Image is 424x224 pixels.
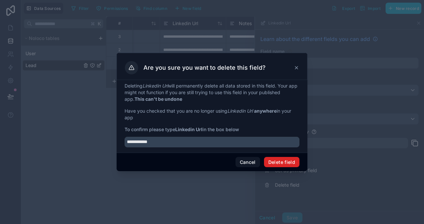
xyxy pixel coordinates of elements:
strong: Linkedin Url [175,127,202,132]
em: Linkedin Url [142,83,168,89]
p: Deleting will permanently delete all data stored in this field. Your app might not function if yo... [125,83,299,102]
span: To confirm please type in the box below [125,126,299,133]
strong: This can't be undone [134,96,182,102]
h3: Are you sure you want to delete this field? [143,64,266,72]
button: Cancel [236,157,260,168]
button: Delete field [264,157,299,168]
strong: anywhere [254,108,277,114]
p: Have you checked that you are no longer using in your app [125,108,299,121]
em: Linkedin Url [227,108,253,114]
